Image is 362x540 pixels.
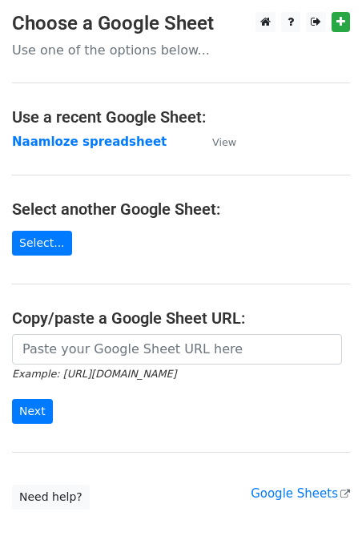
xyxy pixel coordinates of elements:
[12,485,90,510] a: Need help?
[12,231,72,256] a: Select...
[212,136,236,148] small: View
[12,107,350,127] h4: Use a recent Google Sheet:
[12,135,167,149] a: Naamloze spreadsheet
[12,399,53,424] input: Next
[196,135,236,149] a: View
[12,334,342,365] input: Paste your Google Sheet URL here
[12,368,176,380] small: Example: [URL][DOMAIN_NAME]
[12,308,350,328] h4: Copy/paste a Google Sheet URL:
[12,199,350,219] h4: Select another Google Sheet:
[12,12,350,35] h3: Choose a Google Sheet
[12,42,350,58] p: Use one of the options below...
[251,486,350,501] a: Google Sheets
